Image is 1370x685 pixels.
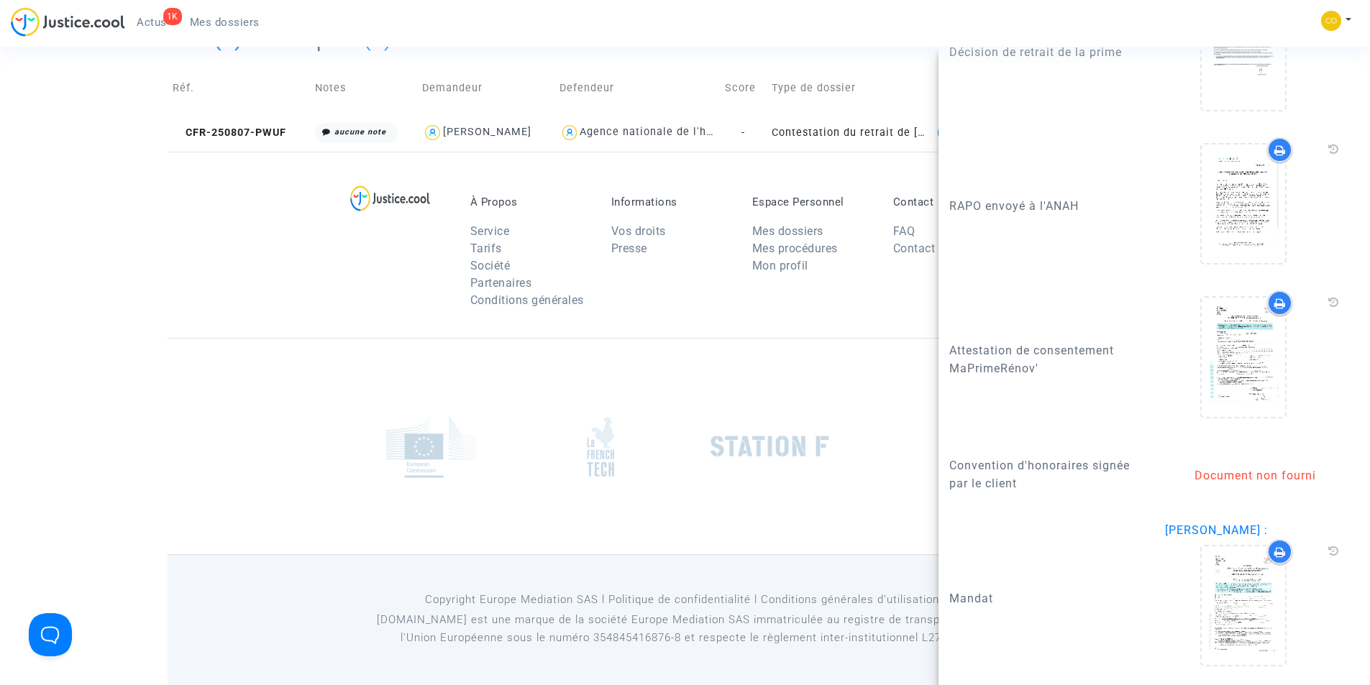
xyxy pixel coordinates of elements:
td: Contestation du retrait de [PERSON_NAME] par l'ANAH (mandataire) [767,114,932,152]
i: aucune note [334,127,386,137]
img: logo-lg.svg [350,185,430,211]
span: CFR-250807-PWUF [173,127,286,139]
p: Attestation de consentement MaPrimeRénov' [949,341,1143,377]
div: Agence nationale de l'habitat [580,126,738,138]
a: Société [470,259,511,272]
p: Espace Personnel [752,196,872,208]
p: Contact [893,196,1013,208]
div: 1K [163,8,182,25]
a: FAQ [893,224,915,238]
a: Presse [611,242,647,255]
p: Copyright Europe Mediation SAS l Politique de confidentialité l Conditions générales d’utilisa... [357,591,1013,609]
td: Réf. [168,63,310,114]
img: europe_commision.png [386,415,476,478]
img: french_tech.png [587,416,614,477]
div: [PERSON_NAME] [443,126,531,138]
span: [PERSON_NAME] : [1165,523,1268,537]
td: Score [720,63,767,114]
a: Contact [893,242,936,255]
td: Demandeur [417,63,554,114]
p: Informations [611,196,731,208]
p: [DOMAIN_NAME] est une marque de la société Europe Mediation SAS immatriculée au registre de tr... [357,611,1013,647]
a: Conditions générales [470,293,584,307]
p: À Propos [470,196,590,208]
img: icon-user.svg [422,122,443,143]
img: stationf.png [711,436,829,457]
span: - [741,127,745,139]
a: Vos droits [611,224,666,238]
a: Partenaires [470,276,532,290]
a: Tarifs [470,242,502,255]
div: Mise en demeure [938,123,1033,143]
a: Mes dossiers [178,12,271,33]
a: Mon profil [752,259,808,272]
a: Service [470,224,510,238]
div: Document non fourni [1165,467,1345,484]
td: Phase [933,63,1054,114]
span: Actus [137,16,167,29]
p: Mandat [949,589,1143,607]
p: Convention d'honoraires signée par le client [949,456,1143,492]
img: jc-logo.svg [11,7,125,37]
span: Mes dossiers [190,16,260,29]
td: Type de dossier [767,63,932,114]
iframe: Help Scout Beacon - Open [29,613,72,656]
a: 1KActus [125,12,178,33]
a: Mes dossiers [752,224,823,238]
p: Décision de retrait de la prime [949,43,1143,61]
td: Notes [310,63,417,114]
img: icon-user.svg [560,122,580,143]
img: 84a266a8493598cb3cce1313e02c3431 [1321,11,1341,31]
td: Defendeur [554,63,720,114]
p: RAPO envoyé à l'ANAH [949,197,1143,215]
a: Mes procédures [752,242,838,255]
